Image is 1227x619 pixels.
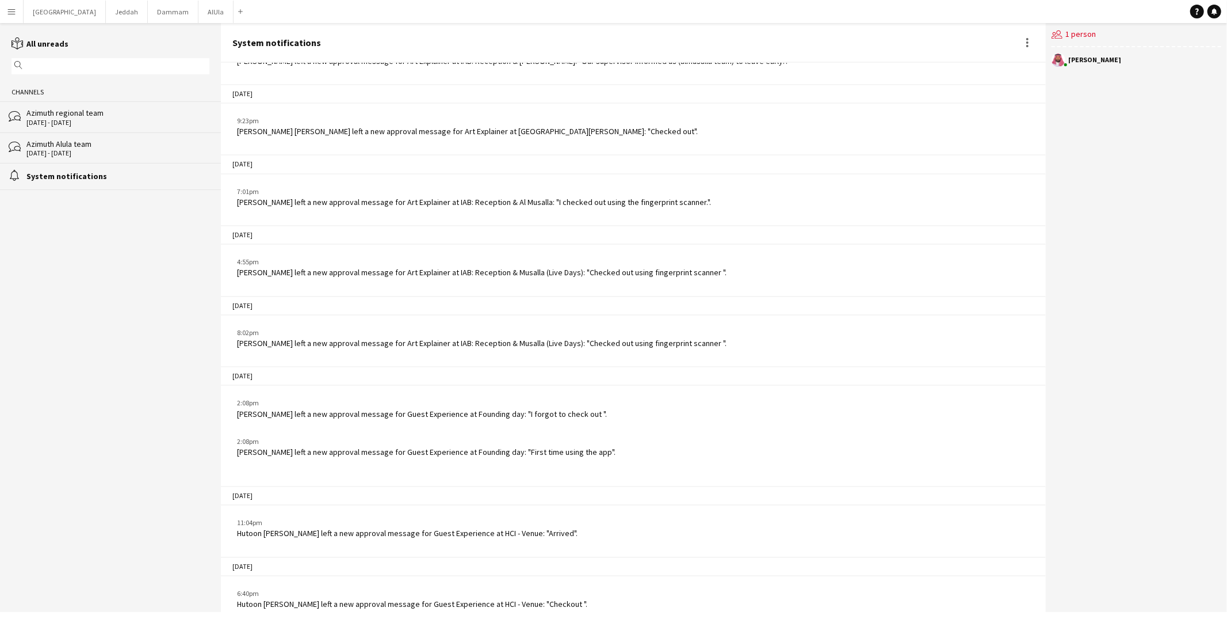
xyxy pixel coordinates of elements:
[221,366,1046,386] div: [DATE]
[237,599,587,609] div: Hutoon [PERSON_NAME] left a new approval message for Guest Experience at HCI - Venue: "Checkout ".
[221,225,1046,245] div: [DATE]
[26,149,209,157] div: [DATE] - [DATE]
[221,154,1046,174] div: [DATE]
[237,398,607,408] div: 2:08pm
[237,197,711,207] div: [PERSON_NAME] left a new approval message for Art Explainer at IAB: Reception & Al Musalla: "I ch...
[237,328,727,338] div: 8:02pm
[221,84,1046,104] div: [DATE]
[237,116,698,126] div: 9:23pm
[221,557,1046,576] div: [DATE]
[237,409,607,419] div: [PERSON_NAME] left a new approval message for Guest Experience at Founding day: "I forgot to chec...
[237,518,578,528] div: 11:04pm
[26,119,209,127] div: [DATE] - [DATE]
[232,37,321,48] div: System notifications
[237,447,616,457] div: [PERSON_NAME] left a new approval message for Guest Experience at Founding day: "First time using...
[237,267,727,278] div: [PERSON_NAME] left a new approval message for Art Explainer at IAB: Reception & Musalla (Live Day...
[1068,56,1121,63] div: [PERSON_NAME]
[237,528,578,538] div: Hutoon [PERSON_NAME] left a new approval message for Guest Experience at HCI - Venue: "Arrived".
[148,1,198,23] button: Dammam
[237,338,727,348] div: [PERSON_NAME] left a new approval message for Art Explainer at IAB: Reception & Musalla (Live Day...
[26,139,209,149] div: Azimuth Alula team
[12,39,68,49] a: All unreads
[198,1,234,23] button: AlUla
[24,1,106,23] button: [GEOGRAPHIC_DATA]
[221,296,1046,316] div: [DATE]
[237,187,711,197] div: 7:01pm
[237,588,587,599] div: 6:40pm
[237,257,727,267] div: 4:55pm
[237,436,616,447] div: 2:08pm
[106,1,148,23] button: Jeddah
[221,486,1046,506] div: [DATE]
[26,108,209,118] div: Azimuth regional team
[237,126,698,136] div: [PERSON_NAME] [PERSON_NAME] left a new approval message for Art Explainer at [GEOGRAPHIC_DATA][PE...
[1052,23,1221,47] div: 1 person
[26,171,209,181] div: System notifications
